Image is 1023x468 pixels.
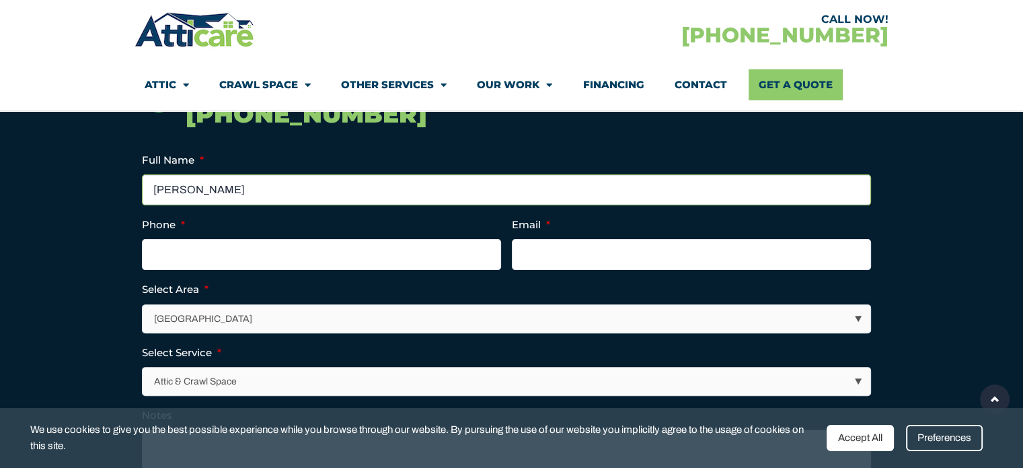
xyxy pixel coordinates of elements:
[145,69,878,100] nav: Menu
[749,69,843,100] a: Get A Quote
[142,283,209,296] label: Select Area
[142,218,185,232] label: Phone
[674,69,726,100] a: Contact
[827,425,894,451] div: Accept All
[30,422,817,455] span: We use cookies to give you the best possible experience while you browse through our website. By ...
[511,14,888,25] div: CALL NOW!
[477,69,552,100] a: Our Work
[512,218,550,232] label: Email
[341,69,447,100] a: Other Services
[582,69,644,100] a: Financing
[142,154,204,167] label: Full Name
[142,346,221,360] label: Select Service
[219,69,311,100] a: Crawl Space
[145,69,189,100] a: Attic
[906,425,983,451] div: Preferences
